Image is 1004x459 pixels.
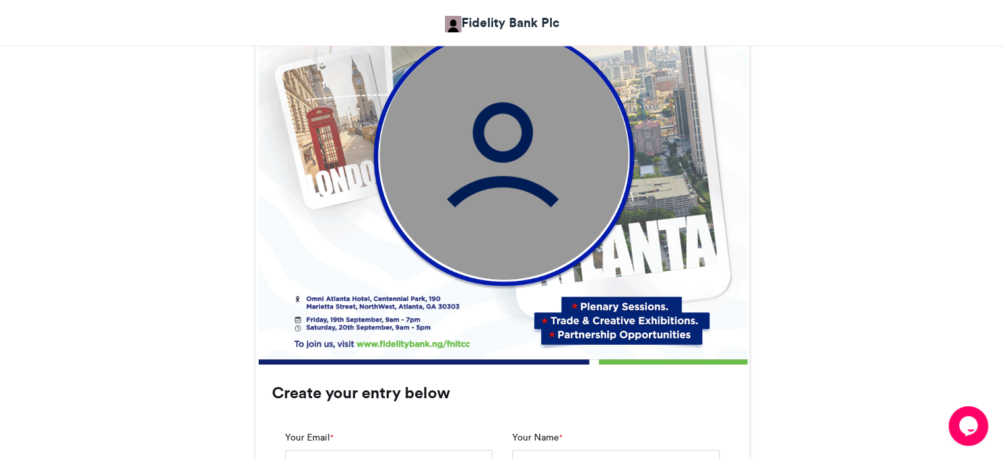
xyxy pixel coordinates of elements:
img: user_circle.png [380,30,628,279]
img: Fidelity Bank [445,16,461,32]
a: Fidelity Bank Plc [445,13,560,32]
h3: Create your entry below [272,385,733,401]
label: Your Name [512,431,562,444]
iframe: chat widget [949,406,991,446]
label: Your Email [285,431,333,444]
